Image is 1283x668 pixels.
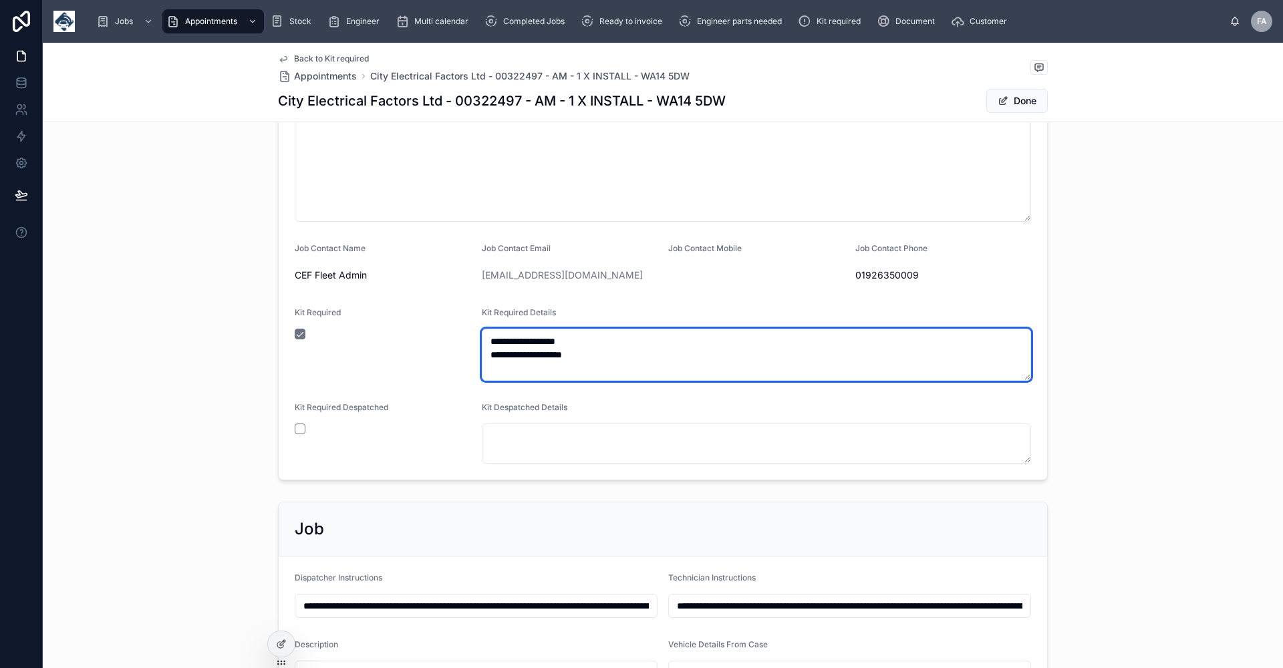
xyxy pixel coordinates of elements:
[599,16,662,27] span: Ready to invoice
[873,9,944,33] a: Document
[482,243,551,253] span: Job Contact Email
[414,16,468,27] span: Multi calendar
[370,69,690,83] a: City Electrical Factors Ltd - 00322497 - AM - 1 X INSTALL - WA14 5DW
[162,9,264,33] a: Appointments
[86,7,1230,36] div: scrollable content
[482,402,567,412] span: Kit Despatched Details
[482,269,643,282] a: [EMAIL_ADDRESS][DOMAIN_NAME]
[92,9,160,33] a: Jobs
[294,69,357,83] span: Appointments
[577,9,672,33] a: Ready to invoice
[295,639,338,649] span: Description
[794,9,870,33] a: Kit required
[1257,16,1267,27] span: FA
[323,9,389,33] a: Engineer
[295,572,382,582] span: Dispatcher Instructions
[482,307,556,317] span: Kit Required Details
[53,11,75,32] img: App logo
[295,243,366,253] span: Job Contact Name
[295,307,341,317] span: Kit Required
[668,243,742,253] span: Job Contact Mobile
[480,9,574,33] a: Completed Jobs
[668,572,756,582] span: Technician Instructions
[817,16,861,27] span: Kit required
[346,16,380,27] span: Engineer
[503,16,565,27] span: Completed Jobs
[294,53,369,64] span: Back to Kit required
[295,269,471,282] span: CEF Fleet Admin
[295,518,324,540] h2: Job
[267,9,321,33] a: Stock
[674,9,791,33] a: Engineer parts needed
[970,16,1007,27] span: Customer
[697,16,782,27] span: Engineer parts needed
[278,69,357,83] a: Appointments
[986,89,1048,113] button: Done
[289,16,311,27] span: Stock
[115,16,133,27] span: Jobs
[278,53,369,64] a: Back to Kit required
[668,639,768,649] span: Vehicle Details From Case
[295,402,388,412] span: Kit Required Despatched
[185,16,237,27] span: Appointments
[278,92,726,110] h1: City Electrical Factors Ltd - 00322497 - AM - 1 X INSTALL - WA14 5DW
[895,16,935,27] span: Document
[855,269,1032,282] span: 01926350009
[392,9,478,33] a: Multi calendar
[855,243,928,253] span: Job Contact Phone
[947,9,1016,33] a: Customer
